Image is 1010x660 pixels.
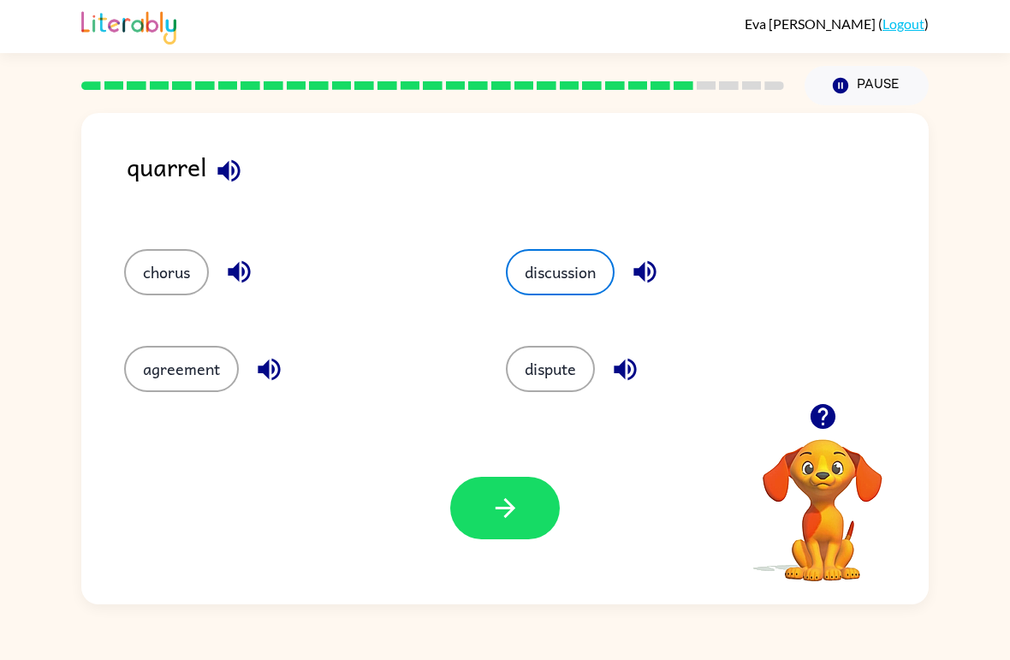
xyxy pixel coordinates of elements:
a: Logout [882,15,924,32]
button: chorus [124,249,209,295]
button: agreement [124,346,239,392]
span: Eva [PERSON_NAME] [745,15,878,32]
div: ( ) [745,15,929,32]
img: Literably [81,7,176,45]
button: dispute [506,346,595,392]
button: discussion [506,249,615,295]
div: quarrel [127,147,929,215]
button: Pause [805,66,929,105]
video: Your browser must support playing .mp4 files to use Literably. Please try using another browser. [737,413,908,584]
